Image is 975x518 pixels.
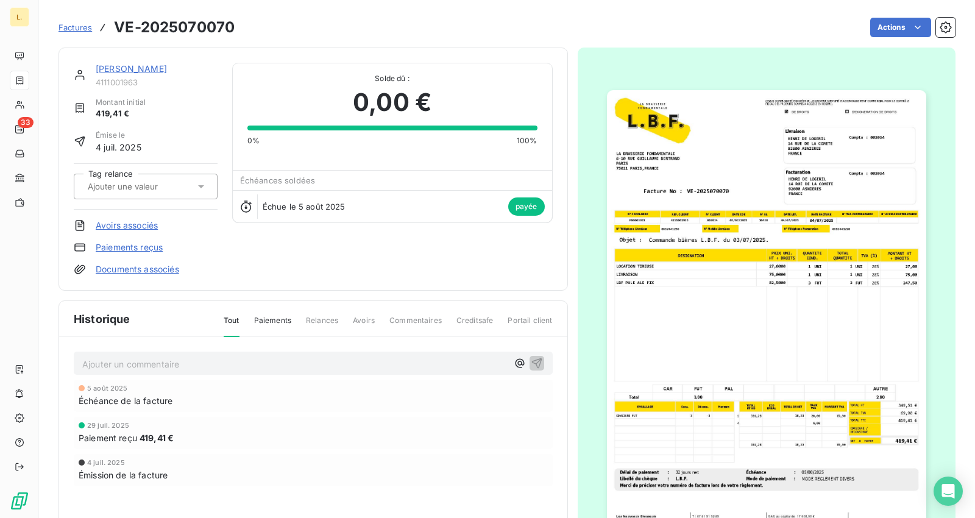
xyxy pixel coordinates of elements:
[87,181,209,192] input: Ajouter une valeur
[517,135,537,146] span: 100%
[240,176,316,185] span: Échéances soldées
[79,469,168,481] span: Émission de la facture
[10,7,29,27] div: L.
[247,135,260,146] span: 0%
[79,394,172,407] span: Échéance de la facture
[96,63,167,74] a: [PERSON_NAME]
[87,385,128,392] span: 5 août 2025
[389,315,442,336] span: Commentaires
[87,459,125,466] span: 4 juil. 2025
[96,141,141,154] span: 4 juil. 2025
[254,315,291,336] span: Paiements
[96,97,146,108] span: Montant initial
[114,16,235,38] h3: VE-2025070070
[508,315,552,336] span: Portail client
[224,315,239,337] span: Tout
[508,197,545,216] span: payée
[96,77,218,87] span: 4111001963
[140,431,174,444] span: 419,41 €
[58,23,92,32] span: Factures
[353,315,375,336] span: Avoirs
[96,241,163,254] a: Paiements reçus
[58,21,92,34] a: Factures
[934,477,963,506] div: Open Intercom Messenger
[456,315,494,336] span: Creditsafe
[306,315,338,336] span: Relances
[18,117,34,128] span: 33
[10,491,29,511] img: Logo LeanPay
[10,119,29,139] a: 33
[247,73,537,84] span: Solde dû :
[74,311,130,327] span: Historique
[263,202,346,211] span: Échue le 5 août 2025
[96,263,179,275] a: Documents associés
[96,219,158,232] a: Avoirs associés
[87,422,129,429] span: 29 juil. 2025
[96,108,146,120] span: 419,41 €
[870,18,931,37] button: Actions
[96,130,141,141] span: Émise le
[353,84,431,121] span: 0,00 €
[79,431,137,444] span: Paiement reçu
